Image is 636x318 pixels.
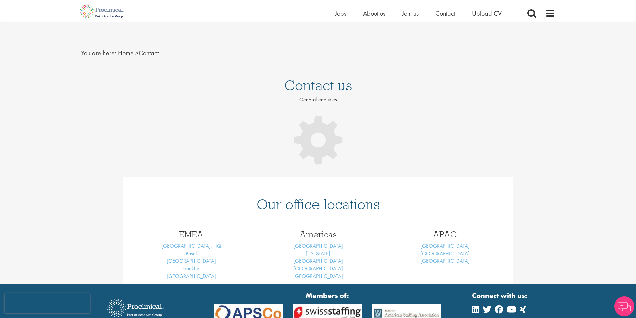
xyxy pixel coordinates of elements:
[293,273,343,280] a: [GEOGRAPHIC_DATA]
[133,230,250,239] h3: EMEA
[161,242,221,249] a: [GEOGRAPHIC_DATA], HQ
[260,230,377,239] h3: Americas
[363,9,385,18] a: About us
[182,265,200,272] a: Frankfurt
[293,242,343,249] a: [GEOGRAPHIC_DATA]
[214,290,441,301] strong: Members of:
[167,273,216,280] a: [GEOGRAPHIC_DATA]
[293,257,343,264] a: [GEOGRAPHIC_DATA]
[186,250,197,257] a: Basel
[118,49,159,57] span: Contact
[135,49,139,57] span: >
[133,197,503,212] h1: Our office locations
[420,257,470,264] a: [GEOGRAPHIC_DATA]
[81,49,116,57] span: You are here:
[387,230,503,239] h3: APAC
[118,49,134,57] a: breadcrumb link to Home
[472,9,502,18] a: Upload CV
[335,9,346,18] a: Jobs
[420,242,470,249] a: [GEOGRAPHIC_DATA]
[306,250,330,257] a: [US_STATE]
[420,250,470,257] a: [GEOGRAPHIC_DATA]
[5,293,90,313] iframe: reCAPTCHA
[402,9,419,18] a: Join us
[435,9,455,18] a: Contact
[472,290,529,301] strong: Connect with us:
[167,257,216,264] a: [GEOGRAPHIC_DATA]
[293,265,343,272] a: [GEOGRAPHIC_DATA]
[614,296,634,316] img: Chatbot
